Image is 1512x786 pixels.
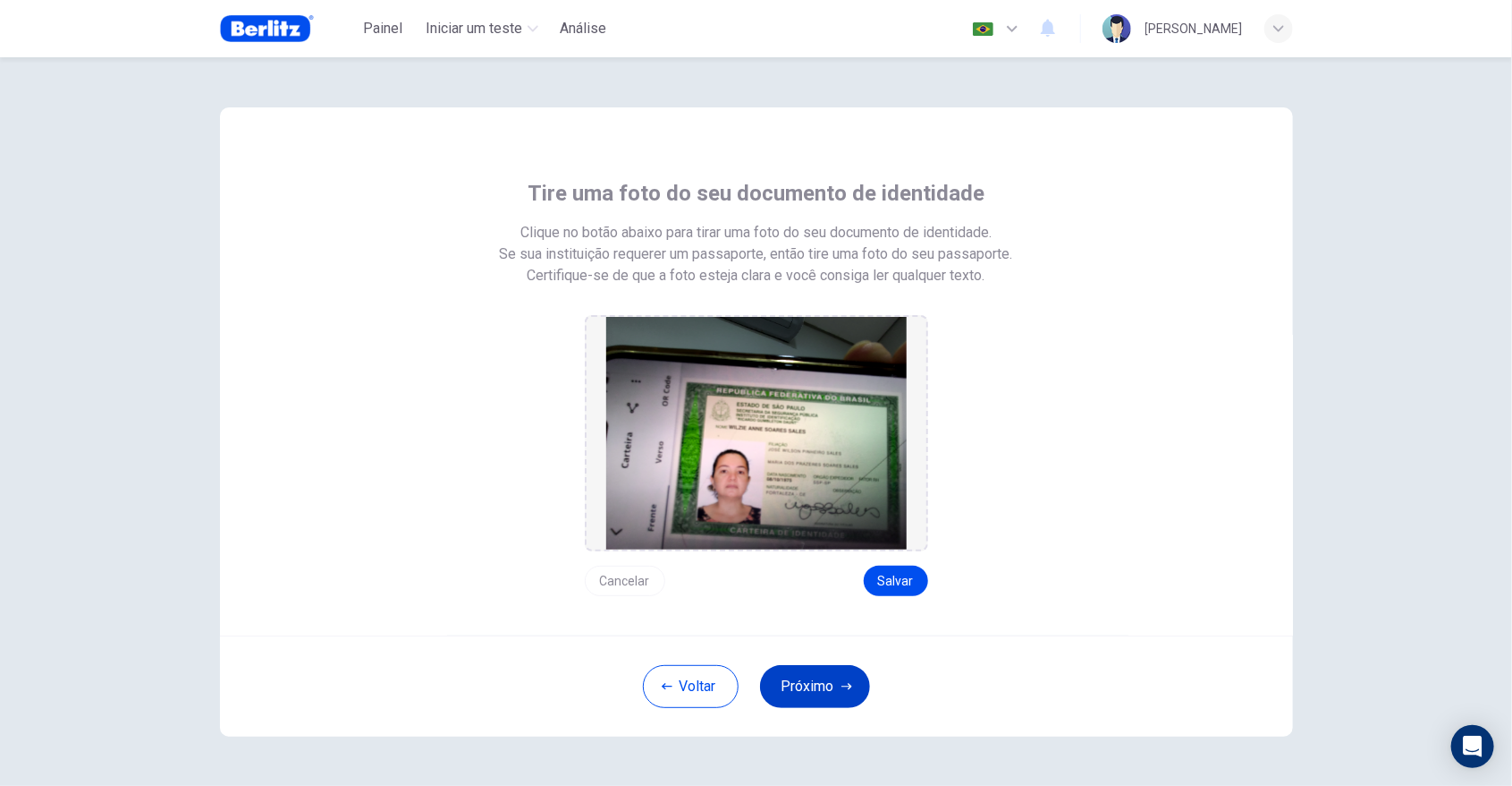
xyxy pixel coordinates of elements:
img: Profile picture [1102,14,1131,43]
span: Análise [560,18,606,39]
button: Salvar [864,566,928,596]
span: Certifique-se de que a foto esteja clara e você consiga ler qualquer texto. [528,265,985,286]
img: preview screemshot [606,317,907,550]
button: Painel [354,13,411,45]
img: Berlitz Brasil logo [220,11,314,47]
a: Berlitz Brasil logo [220,11,355,47]
button: Voltar [643,665,739,708]
div: Você precisa de uma licença para acessar este conteúdo [553,13,613,45]
span: Iniciar um teste [426,18,522,39]
span: Tire uma foto do seu documento de identidade [528,179,984,208]
button: Próximo [760,665,870,708]
div: [PERSON_NAME] [1145,18,1243,39]
div: Open Intercom Messenger [1451,725,1494,768]
button: Análise [553,13,613,45]
img: pt [972,22,994,36]
span: Painel [363,18,402,39]
span: Clique no botão abaixo para tirar uma foto do seu documento de identidade. Se sua instituição req... [500,222,1013,265]
button: Cancelar [585,566,665,596]
button: Iniciar um teste [418,13,545,45]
